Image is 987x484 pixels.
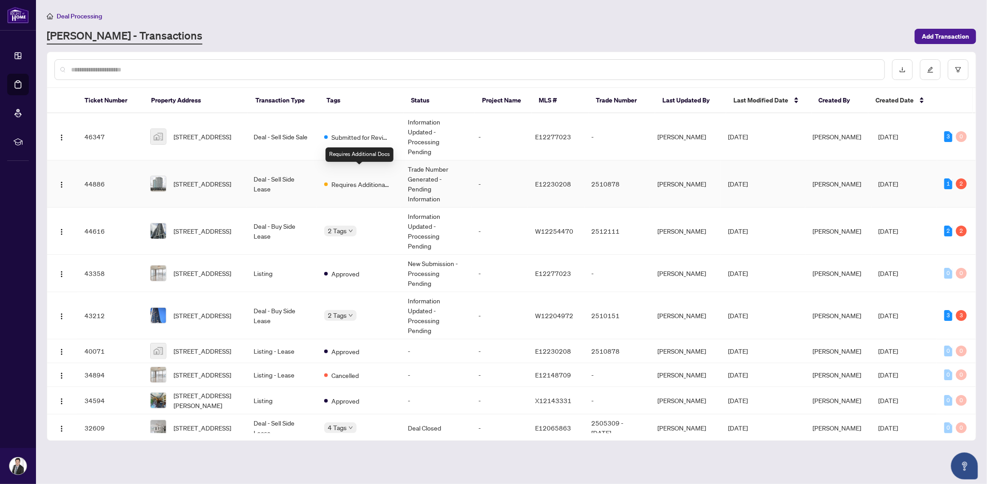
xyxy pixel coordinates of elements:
[77,292,143,339] td: 43212
[401,208,472,255] td: Information Updated - Processing Pending
[151,129,166,144] img: thumbnail-img
[813,180,861,188] span: [PERSON_NAME]
[879,180,898,188] span: [DATE]
[54,421,69,435] button: Logo
[956,310,967,321] div: 3
[77,208,143,255] td: 44616
[47,28,202,44] a: [PERSON_NAME] - Transactions
[728,347,748,355] span: [DATE]
[650,387,721,414] td: [PERSON_NAME]
[813,347,861,355] span: [PERSON_NAME]
[813,371,861,379] span: [PERSON_NAME]
[650,255,721,292] td: [PERSON_NAME]
[174,423,231,433] span: [STREET_ADDRESS]
[813,269,861,277] span: [PERSON_NAME]
[868,88,935,113] th: Created Date
[58,271,65,278] img: Logo
[7,7,29,23] img: logo
[956,369,967,380] div: 0
[472,363,528,387] td: -
[472,387,528,414] td: -
[54,308,69,323] button: Logo
[151,343,166,359] img: thumbnail-img
[879,311,898,320] span: [DATE]
[174,391,239,410] span: [STREET_ADDRESS][PERSON_NAME]
[879,133,898,141] span: [DATE]
[920,59,941,80] button: edit
[401,363,472,387] td: -
[956,346,967,356] div: 0
[728,227,748,235] span: [DATE]
[58,181,65,188] img: Logo
[956,178,967,189] div: 2
[944,346,952,356] div: 0
[58,425,65,432] img: Logo
[812,88,869,113] th: Created By
[151,176,166,191] img: thumbnail-img
[535,311,573,320] span: W12204972
[54,368,69,382] button: Logo
[532,88,589,113] th: MLS #
[326,147,393,162] div: Requires Additional Docs
[331,269,359,279] span: Approved
[331,370,359,380] span: Cancelled
[77,88,144,113] th: Ticket Number
[535,133,571,141] span: E12277023
[472,113,528,160] td: -
[944,178,952,189] div: 1
[144,88,248,113] th: Property Address
[944,369,952,380] div: 0
[328,422,347,433] span: 4 Tags
[813,396,861,404] span: [PERSON_NAME]
[54,393,69,408] button: Logo
[944,310,952,321] div: 3
[401,160,472,208] td: Trade Number Generated - Pending Information
[475,88,532,113] th: Project Name
[77,339,143,363] td: 40071
[174,268,231,278] span: [STREET_ADDRESS]
[879,424,898,432] span: [DATE]
[875,95,914,105] span: Created Date
[174,311,231,320] span: [STREET_ADDRESS]
[728,371,748,379] span: [DATE]
[174,132,231,142] span: [STREET_ADDRESS]
[77,414,143,442] td: 32609
[248,88,319,113] th: Transaction Type
[77,363,143,387] td: 34894
[401,292,472,339] td: Information Updated - Processing Pending
[151,266,166,281] img: thumbnail-img
[401,255,472,292] td: New Submission - Processing Pending
[892,59,913,80] button: download
[879,396,898,404] span: [DATE]
[58,313,65,320] img: Logo
[535,396,572,404] span: X12143331
[328,310,347,320] span: 2 Tags
[728,396,748,404] span: [DATE]
[535,347,571,355] span: E12230208
[54,266,69,280] button: Logo
[348,229,353,233] span: down
[813,311,861,320] span: [PERSON_NAME]
[956,268,967,279] div: 0
[151,308,166,323] img: thumbnail-img
[899,67,906,73] span: download
[956,395,967,406] div: 0
[650,339,721,363] td: [PERSON_NAME]
[585,208,650,255] td: 2512111
[728,180,748,188] span: [DATE]
[956,226,967,236] div: 2
[726,88,812,113] th: Last Modified Date
[728,311,748,320] span: [DATE]
[944,226,952,236] div: 2
[331,179,390,189] span: Requires Additional Docs
[247,255,317,292] td: Listing
[247,414,317,442] td: Deal - Sell Side Lease
[951,453,978,480] button: Open asap
[535,371,571,379] span: E12148709
[54,344,69,358] button: Logo
[585,387,650,414] td: -
[585,414,650,442] td: 2505309 - [DATE]
[956,131,967,142] div: 0
[401,113,472,160] td: Information Updated - Processing Pending
[813,424,861,432] span: [PERSON_NAME]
